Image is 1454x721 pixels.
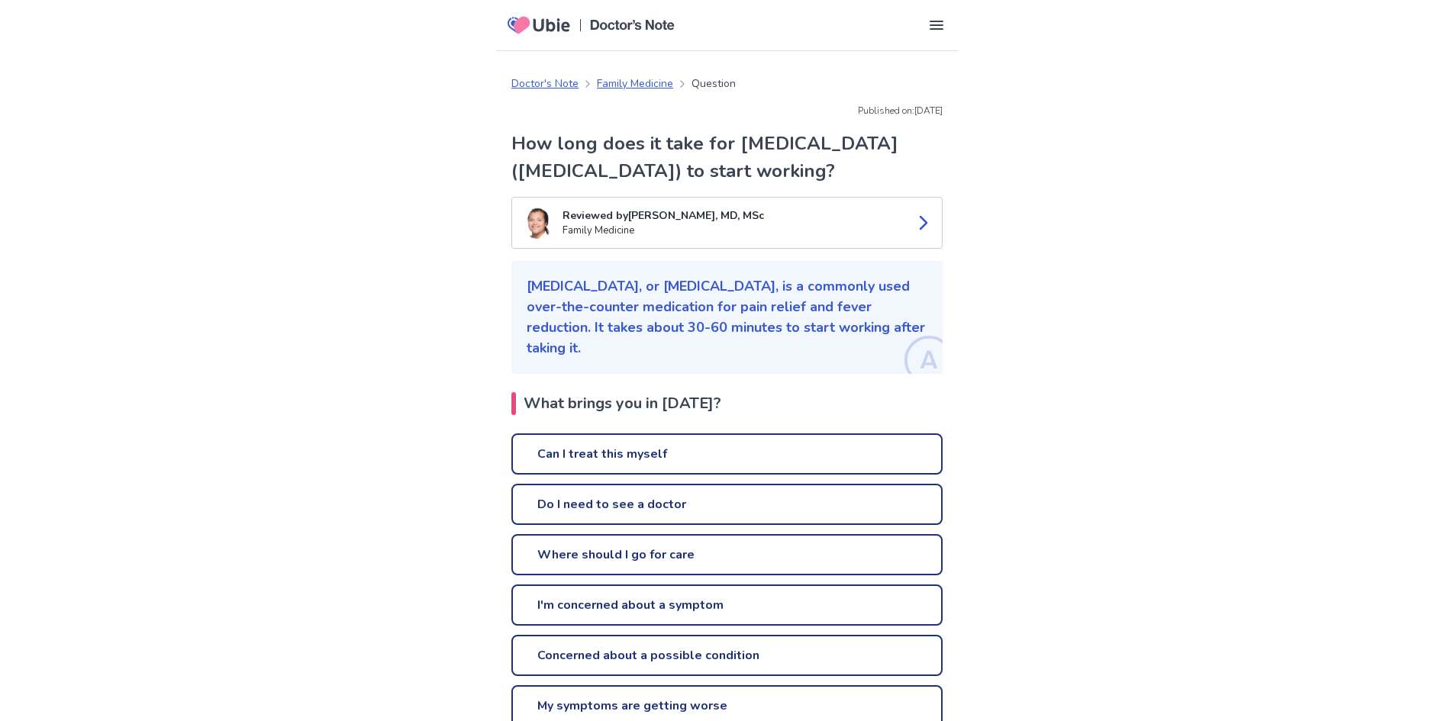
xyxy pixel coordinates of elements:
[511,584,943,626] a: I'm concerned about a symptom
[511,104,943,117] p: Published on: [DATE]
[511,534,943,575] a: Where should I go for care
[692,76,736,92] p: Question
[563,208,902,224] p: Reviewed by [PERSON_NAME], MD, MSc
[511,484,943,525] a: Do I need to see a doctor
[511,433,943,475] a: Can I treat this myself
[511,635,943,676] a: Concerned about a possible condition
[511,130,943,185] h1: How long does it take for [MEDICAL_DATA] ([MEDICAL_DATA]) to start working?
[521,207,553,239] img: Kenji Taylor
[511,76,736,92] nav: breadcrumb
[563,224,902,239] p: Family Medicine
[527,276,927,359] p: [MEDICAL_DATA], or [MEDICAL_DATA], is a commonly used over-the-counter medication for pain relief...
[597,76,673,92] a: Family Medicine
[590,20,675,31] img: Doctors Note Logo
[511,392,943,415] h2: What brings you in [DATE]?
[511,197,943,249] a: Kenji TaylorReviewed by[PERSON_NAME], MD, MScFamily Medicine
[511,76,579,92] a: Doctor's Note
